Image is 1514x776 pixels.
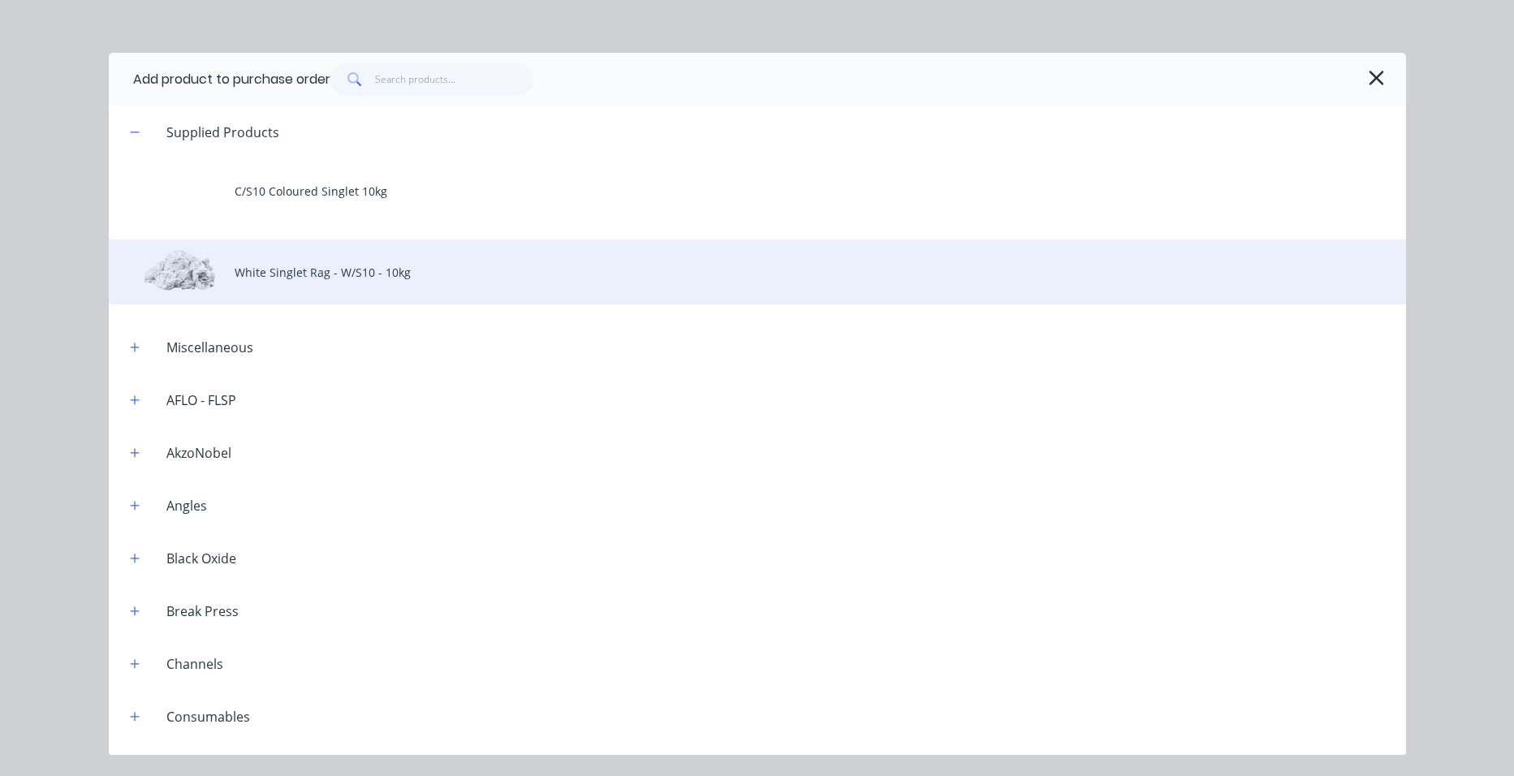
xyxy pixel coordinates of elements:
[153,654,236,674] div: Channels
[153,443,244,463] div: AkzoNobel
[153,123,292,142] div: Supplied Products
[153,496,220,515] div: Angles
[153,549,249,568] div: Black Oxide
[133,70,330,89] div: Add product to purchase order
[375,63,533,96] input: Search products...
[153,601,252,621] div: Break Press
[153,390,249,410] div: AFLO - FLSP
[153,338,266,357] div: Miscellaneous
[153,707,263,726] div: Consumables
